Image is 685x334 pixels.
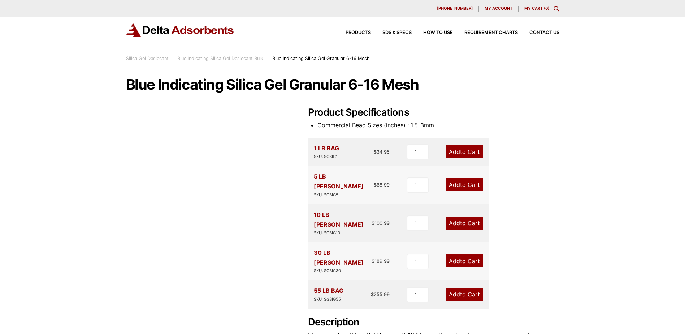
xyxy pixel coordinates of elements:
[372,220,390,226] bdi: 100.99
[172,56,174,61] span: :
[524,6,549,11] a: My Cart (0)
[272,56,370,61] span: Blue Indicating Silica Gel Granular 6-16 Mesh
[464,30,518,35] span: Requirement Charts
[314,172,374,198] div: 5 LB [PERSON_NAME]
[529,30,559,35] span: Contact Us
[314,210,372,236] div: 10 LB [PERSON_NAME]
[314,296,343,303] div: SKU: SGBIG55
[446,254,483,267] a: Add to Cart
[446,145,483,158] a: Add to Cart
[371,291,374,297] span: $
[437,7,473,10] span: [PHONE_NUMBER]
[372,258,390,264] bdi: 189.99
[267,56,269,61] span: :
[308,316,559,328] h2: Description
[308,107,559,119] h2: Product Specifications
[177,56,263,61] a: Blue Indicating Silica Gel Desiccant Bulk
[382,30,412,35] span: SDS & SPECS
[374,149,390,155] bdi: 34.95
[317,120,559,130] li: Commercial Bead Sizes (inches) : 1.5-3mm
[314,144,339,160] div: 1 LB BAG
[314,192,374,198] div: SKU: SGBIG5
[314,286,343,303] div: 55 LB BAG
[374,182,390,188] bdi: 68.99
[314,153,339,160] div: SKU: SGBIG1
[453,30,518,35] a: Requirement Charts
[374,149,377,155] span: $
[372,220,374,226] span: $
[314,248,372,274] div: 30 LB [PERSON_NAME]
[446,178,483,191] a: Add to Cart
[423,30,453,35] span: How to Use
[334,30,371,35] a: Products
[372,258,374,264] span: $
[446,217,483,230] a: Add to Cart
[479,6,519,12] a: My account
[126,56,169,61] a: Silica Gel Desiccant
[431,6,479,12] a: [PHONE_NUMBER]
[371,291,390,297] bdi: 255.99
[314,230,372,236] div: SKU: SGBIG10
[346,30,371,35] span: Products
[518,30,559,35] a: Contact Us
[446,288,483,301] a: Add to Cart
[485,7,512,10] span: My account
[554,6,559,12] div: Toggle Modal Content
[412,30,453,35] a: How to Use
[126,77,559,92] h1: Blue Indicating Silica Gel Granular 6-16 Mesh
[371,30,412,35] a: SDS & SPECS
[374,182,377,188] span: $
[545,6,548,11] span: 0
[314,267,372,274] div: SKU: SGBIG30
[126,23,234,37] img: Delta Adsorbents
